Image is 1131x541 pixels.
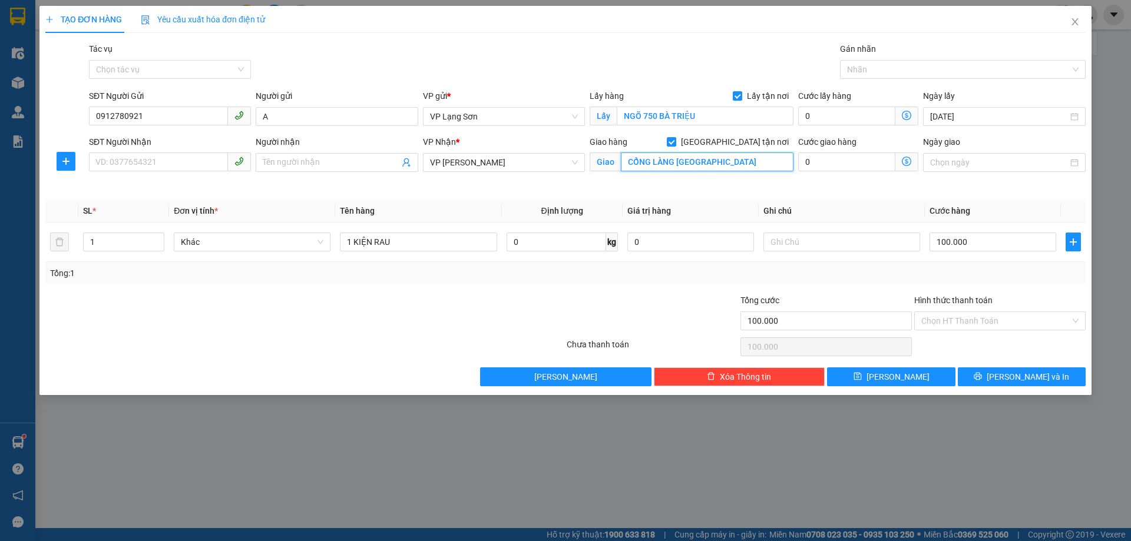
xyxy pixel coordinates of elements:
[654,367,825,386] button: deleteXóa Thông tin
[1066,237,1080,247] span: plus
[234,157,244,166] span: phone
[234,111,244,120] span: phone
[83,206,92,215] span: SL
[720,370,771,383] span: Xóa Thông tin
[1070,17,1080,26] span: close
[534,370,597,383] span: [PERSON_NAME]
[798,137,856,147] label: Cước giao hàng
[987,370,1069,383] span: [PERSON_NAME] và In
[930,206,970,215] span: Cước hàng
[256,135,418,148] div: Người nhận
[430,154,578,171] span: VP Minh Khai
[590,152,621,171] span: Giao
[798,152,895,171] input: Cước giao hàng
[340,233,497,251] input: VD: Bàn, Ghế
[902,111,911,120] span: dollar-circle
[590,107,617,125] span: Lấy
[914,296,993,305] label: Hình thức thanh toán
[958,367,1086,386] button: printer[PERSON_NAME] và In
[45,15,122,24] span: TẠO ĐƠN HÀNG
[590,91,624,101] span: Lấy hàng
[621,152,793,171] input: Giao tận nơi
[141,15,150,25] img: icon
[423,137,456,147] span: VP Nhận
[923,91,955,101] label: Ngày lấy
[627,206,671,215] span: Giá trị hàng
[45,15,54,24] span: plus
[1066,233,1081,251] button: plus
[1059,6,1092,39] button: Close
[57,152,75,171] button: plus
[763,233,920,251] input: Ghi Chú
[402,158,411,167] span: user-add
[676,135,793,148] span: [GEOGRAPHIC_DATA] tận nơi
[89,44,113,54] label: Tác vụ
[340,206,375,215] span: Tên hàng
[617,107,793,125] input: Lấy tận nơi
[480,367,652,386] button: [PERSON_NAME]
[840,44,876,54] label: Gán nhãn
[590,137,627,147] span: Giao hàng
[57,157,75,166] span: plus
[827,367,955,386] button: save[PERSON_NAME]
[174,206,218,215] span: Đơn vị tính
[923,137,960,147] label: Ngày giao
[798,91,851,101] label: Cước lấy hàng
[50,233,69,251] button: delete
[141,15,265,24] span: Yêu cầu xuất hóa đơn điện tử
[798,107,895,125] input: Cước lấy hàng
[759,200,925,223] th: Ghi chú
[974,372,982,381] span: printer
[707,372,715,381] span: delete
[430,108,578,125] span: VP Lạng Sơn
[902,157,911,166] span: dollar-circle
[867,370,930,383] span: [PERSON_NAME]
[606,233,618,251] span: kg
[854,372,862,381] span: save
[89,135,251,148] div: SĐT Người Nhận
[181,233,323,251] span: Khác
[423,89,585,102] div: VP gửi
[930,110,1067,123] input: Ngày lấy
[256,89,418,102] div: Người gửi
[541,206,583,215] span: Định lượng
[50,267,436,280] div: Tổng: 1
[89,89,251,102] div: SĐT Người Gửi
[627,233,754,251] input: 0
[742,89,793,102] span: Lấy tận nơi
[565,338,739,359] div: Chưa thanh toán
[930,156,1067,169] input: Ngày giao
[740,296,779,305] span: Tổng cước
